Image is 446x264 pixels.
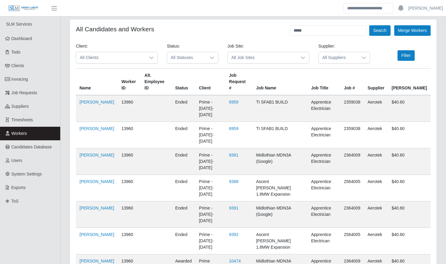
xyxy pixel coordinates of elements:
td: Prime - [DATE]-[DATE] [195,201,226,228]
span: Todo [11,50,20,54]
td: $40.60 [388,95,431,122]
td: Prime - [DATE]-[DATE] [195,148,226,175]
button: Search [369,25,390,36]
td: 13960 [118,148,141,175]
span: Dashboard [11,36,32,41]
td: Midlothian MDN3A (Google) [252,201,307,228]
a: 9392 [229,232,239,237]
th: Job Name [252,69,307,95]
img: SLM Logo [8,5,39,12]
th: Worker ID [118,69,141,95]
span: ToS [11,199,19,203]
td: Aerotek [364,228,388,254]
td: Apprentice Electrician [307,122,340,148]
td: $40.60 [388,175,431,201]
span: Clients [11,63,24,68]
a: 6959 [229,126,239,131]
td: 2564005 [340,175,364,201]
span: All Statuses [167,52,206,63]
a: 6959 [229,100,239,104]
td: Aerotek [364,175,388,201]
a: [PERSON_NAME] [80,100,114,104]
td: 13960 [118,228,141,254]
a: [PERSON_NAME] [408,5,443,11]
th: Supplier [364,69,388,95]
a: 9391 [229,206,239,210]
td: 2564005 [340,228,364,254]
td: Aerotek [364,122,388,148]
a: 10474 [229,259,241,263]
td: Ascent [PERSON_NAME] 1.8MW Expansion [252,228,307,254]
th: Job # [340,69,364,95]
button: Filter [398,50,415,61]
td: Apprentice Electrician [307,175,340,201]
td: ended [172,175,195,201]
a: [PERSON_NAME] [80,206,114,210]
td: ended [172,228,195,254]
th: Name [76,69,118,95]
button: Merge Workers [394,25,431,36]
td: Aerotek [364,201,388,228]
a: 9381 [229,153,239,157]
td: Prime - [DATE]-[DATE] [195,175,226,201]
input: Search [343,3,393,14]
span: System Settings [11,172,42,176]
td: TI SFAB1 BUILD [252,95,307,122]
td: 2364009 [340,148,364,175]
td: Prime - [DATE]-[DATE] [195,228,226,254]
a: 9388 [229,179,239,184]
span: Exports [11,185,26,190]
th: Alt. Employee ID [141,69,172,95]
td: 13960 [118,95,141,122]
span: Users [11,158,23,163]
td: $40.60 [388,148,431,175]
td: ended [172,148,195,175]
td: Aerotek [364,95,388,122]
td: 2359038 [340,122,364,148]
span: Invoicing [11,77,28,82]
th: [PERSON_NAME] [388,69,431,95]
span: Timesheets [11,117,33,122]
h4: All Candidates and Workers [76,25,154,33]
td: Ascent [PERSON_NAME] 1.8MW Expansion [252,175,307,201]
span: Job Requests [11,90,37,95]
td: ended [172,95,195,122]
span: All Suppliers [319,52,357,63]
th: Job Request # [226,69,253,95]
label: Status: [167,43,180,49]
td: Apprentice Electrician [307,201,340,228]
th: Status [172,69,195,95]
span: Suppliers [11,104,29,109]
td: $40.60 [388,201,431,228]
span: Workers [11,131,27,136]
td: Prime - [DATE]-[DATE] [195,95,226,122]
td: 13960 [118,201,141,228]
label: Job Site: [227,43,244,49]
td: 2359038 [340,95,364,122]
td: Apprentice Electrician [307,148,340,175]
span: All Job Sites [228,52,297,63]
a: [PERSON_NAME] [80,179,114,184]
td: Apprentice Electrican [307,228,340,254]
span: SLM Services [6,22,32,26]
label: Supplier: [318,43,335,49]
th: Job Title [307,69,340,95]
td: $40.60 [388,122,431,148]
td: Prime - [DATE]-[DATE] [195,122,226,148]
a: [PERSON_NAME] [80,126,114,131]
td: 2364009 [340,201,364,228]
a: [PERSON_NAME] [80,259,114,263]
td: $40.60 [388,228,431,254]
td: 13960 [118,175,141,201]
span: Candidates Database [11,144,52,149]
td: TI SFAB1 BUILD [252,122,307,148]
td: ended [172,122,195,148]
th: Client [195,69,226,95]
td: Midlothian MDN3A (Google) [252,148,307,175]
span: All Clients [76,52,145,63]
td: ended [172,201,195,228]
a: [PERSON_NAME] [80,232,114,237]
td: Aerotek [364,148,388,175]
label: Client: [76,43,88,49]
a: [PERSON_NAME] [80,153,114,157]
